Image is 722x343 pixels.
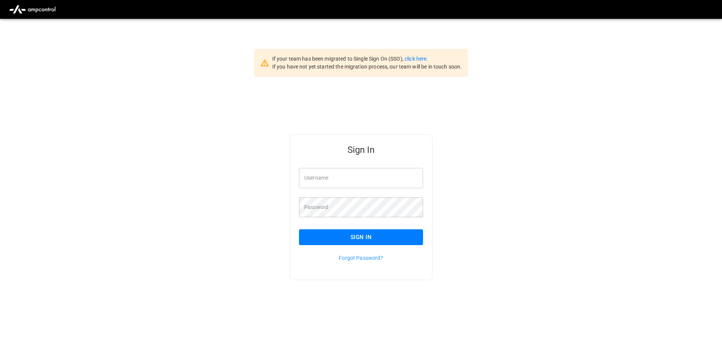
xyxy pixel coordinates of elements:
[299,144,423,156] h5: Sign In
[6,2,59,17] img: ampcontrol.io logo
[299,229,423,245] button: Sign In
[272,64,462,70] span: If you have not yet started the migration process, our team will be in touch soon.
[272,56,405,62] span: If your team has been migrated to Single Sign On (SSO),
[405,56,428,62] a: click here.
[299,254,423,262] p: Forgot Password?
